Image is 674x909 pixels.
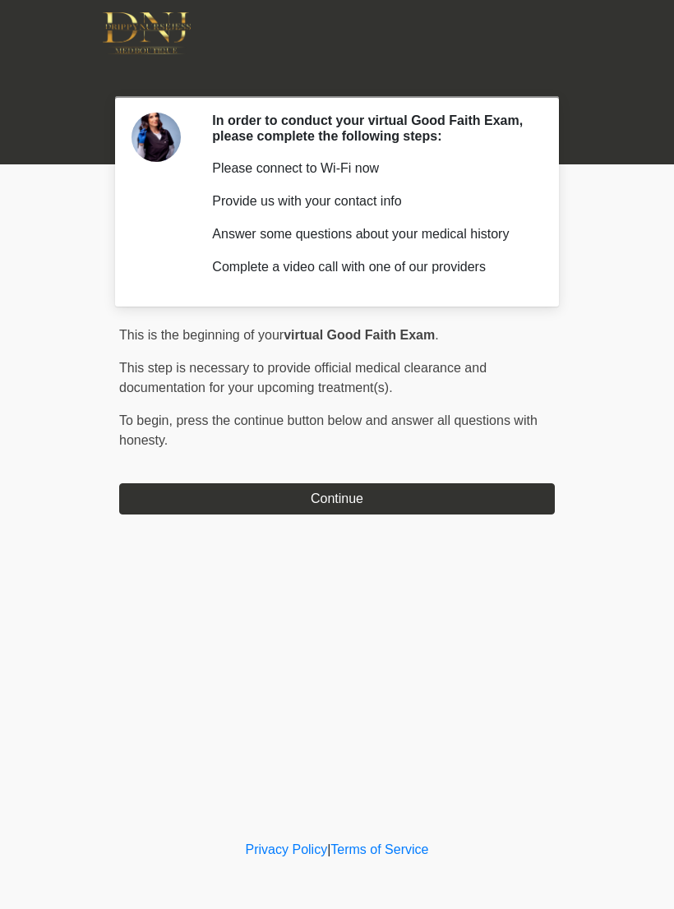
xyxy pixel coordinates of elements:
[330,842,428,856] a: Terms of Service
[119,483,555,514] button: Continue
[212,191,530,211] p: Provide us with your contact info
[212,257,530,277] p: Complete a video call with one of our providers
[107,59,567,90] h1: ‎ ‎
[284,328,435,342] strong: virtual Good Faith Exam
[132,113,181,162] img: Agent Avatar
[212,224,530,244] p: Answer some questions about your medical history
[246,842,328,856] a: Privacy Policy
[327,842,330,856] a: |
[119,328,284,342] span: This is the beginning of your
[119,361,487,395] span: This step is necessary to provide official medical clearance and documentation for your upcoming ...
[435,328,438,342] span: .
[212,159,530,178] p: Please connect to Wi-Fi now
[119,413,538,447] span: press the continue button below and answer all questions with honesty.
[103,12,191,54] img: DNJ Med Boutique Logo
[119,413,176,427] span: To begin,
[212,113,530,144] h2: In order to conduct your virtual Good Faith Exam, please complete the following steps:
